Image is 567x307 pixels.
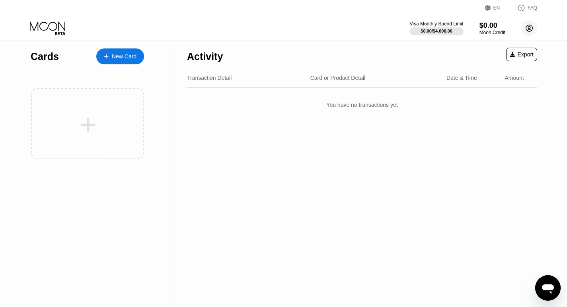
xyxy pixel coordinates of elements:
[421,29,452,33] div: $0.00 / $4,000.00
[310,75,366,81] div: Card or Product Detail
[409,21,463,35] div: Visa Monthly Spend Limit$0.00/$4,000.00
[510,51,534,58] div: Export
[112,53,136,60] div: New Card
[187,75,232,81] div: Transaction Detail
[187,51,223,62] div: Activity
[485,4,509,12] div: EN
[479,21,505,30] div: $0.00
[528,5,537,11] div: FAQ
[479,30,505,35] div: Moon Credit
[96,48,144,64] div: New Card
[446,75,477,81] div: Date & Time
[493,5,500,11] div: EN
[479,21,505,35] div: $0.00Moon Credit
[187,94,537,116] div: You have no transactions yet
[535,275,561,301] iframe: Button to launch messaging window
[505,75,524,81] div: Amount
[509,4,537,12] div: FAQ
[506,48,537,61] div: Export
[31,51,59,62] div: Cards
[409,21,463,27] div: Visa Monthly Spend Limit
